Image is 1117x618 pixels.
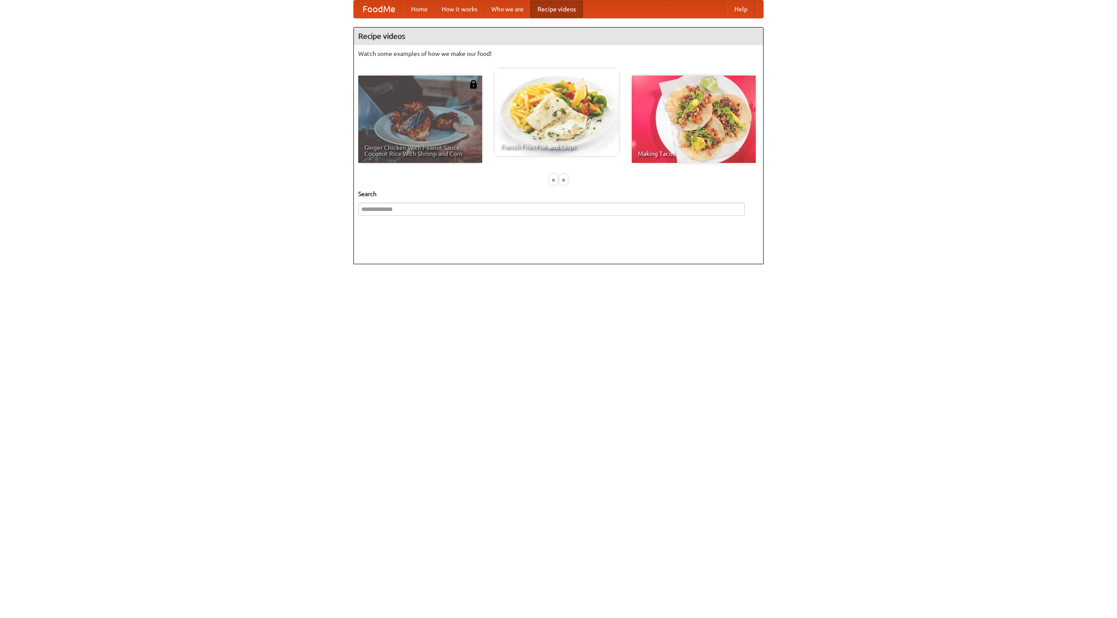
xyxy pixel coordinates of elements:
div: « [549,174,557,185]
a: FoodMe [354,0,404,18]
a: Who we are [484,0,531,18]
div: » [560,174,568,185]
img: 483408.png [469,80,478,89]
p: Watch some examples of how we make our food! [358,49,759,58]
h4: Recipe videos [354,28,763,45]
span: French Fries Fish and Chips [501,144,613,150]
a: French Fries Fish and Chips [495,69,619,156]
span: Making Tacos [638,151,750,157]
h5: Search [358,190,759,198]
a: Making Tacos [632,76,756,163]
a: Help [727,0,754,18]
a: Recipe videos [531,0,583,18]
a: How it works [435,0,484,18]
a: Home [404,0,435,18]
